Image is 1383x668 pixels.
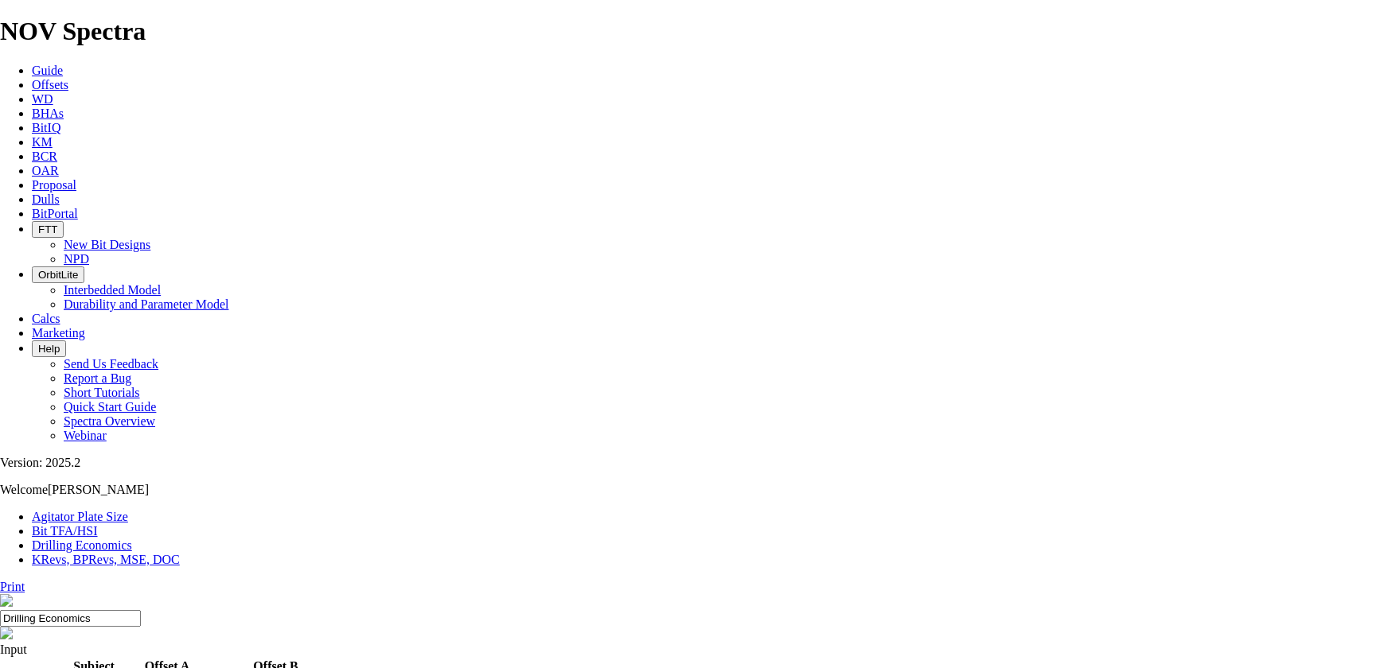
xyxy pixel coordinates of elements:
[32,64,63,77] a: Guide
[32,221,64,238] button: FTT
[32,207,78,220] a: BitPortal
[32,78,68,91] a: Offsets
[32,524,98,538] a: Bit TFA/HSI
[64,386,140,399] a: Short Tutorials
[32,192,60,206] a: Dulls
[32,326,85,340] a: Marketing
[32,121,60,134] a: BitIQ
[64,429,107,442] a: Webinar
[38,269,78,281] span: OrbitLite
[64,297,229,311] a: Durability and Parameter Model
[32,266,84,283] button: OrbitLite
[64,400,156,414] a: Quick Start Guide
[32,510,128,523] a: Agitator Plate Size
[32,135,53,149] a: KM
[64,357,158,371] a: Send Us Feedback
[32,340,66,357] button: Help
[38,343,60,355] span: Help
[32,107,64,120] a: BHAs
[32,538,132,552] a: Drilling Economics
[32,312,60,325] a: Calcs
[38,223,57,235] span: FTT
[64,371,131,385] a: Report a Bug
[48,483,149,496] span: [PERSON_NAME]
[32,92,53,106] a: WD
[32,164,59,177] a: OAR
[32,553,180,566] a: KRevs, BPRevs, MSE, DOC
[64,283,161,297] a: Interbedded Model
[32,178,76,192] a: Proposal
[64,252,89,266] a: NPD
[32,150,57,163] a: BCR
[64,414,155,428] a: Spectra Overview
[64,238,150,251] a: New Bit Designs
